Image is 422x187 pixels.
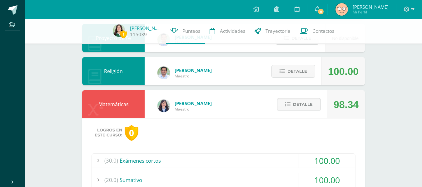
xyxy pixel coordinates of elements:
[82,90,145,118] div: Matemáticas
[120,30,127,38] span: 1
[130,31,147,38] a: 115039
[299,154,355,168] div: 100.00
[166,19,205,44] a: Punteos
[130,25,161,31] a: [PERSON_NAME]
[95,128,122,138] span: Logros en este curso:
[182,28,200,34] span: Punteos
[220,28,245,34] span: Actividades
[271,65,315,78] button: Detalle
[92,173,355,187] div: Sumativo
[175,67,212,73] span: [PERSON_NAME]
[250,19,295,44] a: Trayectoria
[312,28,334,34] span: Contactos
[353,4,389,10] span: [PERSON_NAME]
[266,28,290,34] span: Trayectoria
[295,19,339,44] a: Contactos
[104,154,118,168] span: (30.0)
[334,91,359,119] div: 98.34
[113,24,125,37] img: a478b10ea490de47a8cbd13f9fa61e53.png
[175,106,212,112] span: Maestro
[353,9,389,15] span: Mi Perfil
[92,154,355,168] div: Exámenes cortos
[293,99,313,110] span: Detalle
[317,8,324,15] span: 8
[277,98,321,111] button: Detalle
[328,57,359,86] div: 100.00
[175,73,212,79] span: Maestro
[287,66,307,77] span: Detalle
[157,100,170,112] img: 01c6c64f30021d4204c203f22eb207bb.png
[175,100,212,106] span: [PERSON_NAME]
[82,57,145,85] div: Religión
[335,3,348,16] img: 7775765ac5b93ea7f316c0cc7e2e0b98.png
[104,173,118,187] span: (20.0)
[299,173,355,187] div: 100.00
[205,19,250,44] a: Actividades
[125,125,138,141] div: 0
[157,66,170,79] img: f767cae2d037801592f2ba1a5db71a2a.png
